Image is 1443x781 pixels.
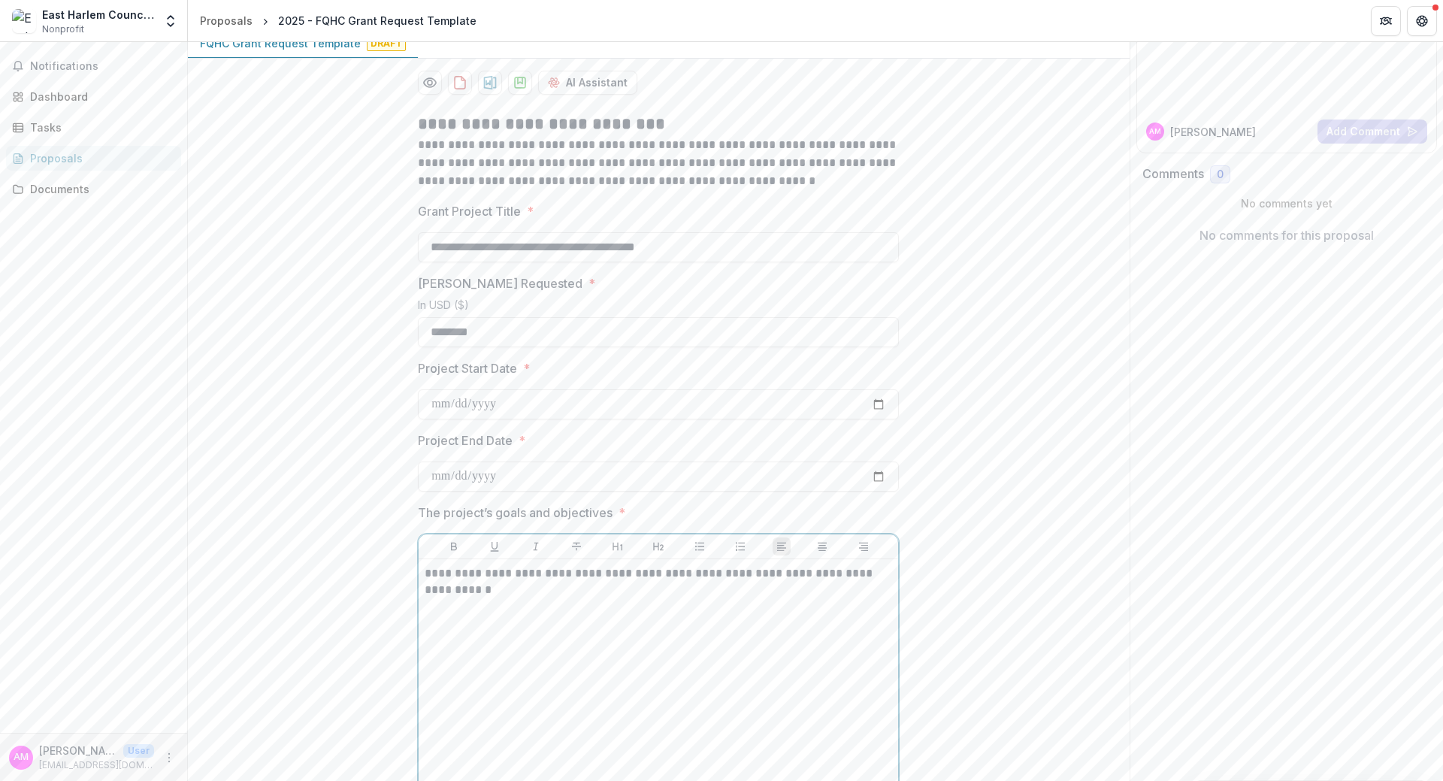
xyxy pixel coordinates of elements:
[6,115,181,140] a: Tasks
[1317,120,1427,144] button: Add Comment
[538,71,637,95] button: AI Assistant
[1199,226,1374,244] p: No comments for this proposal
[14,752,29,762] div: Adam Aponte, MD
[691,537,709,555] button: Bullet List
[1142,167,1204,181] h2: Comments
[445,537,463,555] button: Bold
[567,537,585,555] button: Strike
[160,6,181,36] button: Open entity switcher
[1149,128,1161,135] div: Adam Aponte, MD
[194,10,483,32] nav: breadcrumb
[478,71,502,95] button: download-proposal
[367,36,406,51] span: Draft
[418,504,613,522] p: The project’s goals and objectives
[200,13,253,29] div: Proposals
[418,274,582,292] p: [PERSON_NAME] Requested
[649,537,667,555] button: Heading 2
[773,537,791,555] button: Align Left
[508,71,532,95] button: download-proposal
[1142,195,1432,211] p: No comments yet
[813,537,831,555] button: Align Center
[1407,6,1437,36] button: Get Help
[1170,124,1256,140] p: [PERSON_NAME]
[123,744,154,758] p: User
[39,743,117,758] p: [PERSON_NAME], MD
[418,298,899,317] div: In USD ($)
[418,71,442,95] button: Preview 9b3845f8-06af-464b-bb3f-7c14ffd50fe4-0.pdf
[418,202,521,220] p: Grant Project Title
[12,9,36,33] img: East Harlem Council for Human Services, Inc.
[42,7,154,23] div: East Harlem Council for Human Services, Inc.
[6,84,181,109] a: Dashboard
[1217,168,1224,181] span: 0
[30,150,169,166] div: Proposals
[6,177,181,201] a: Documents
[42,23,84,36] span: Nonprofit
[527,537,545,555] button: Italicize
[486,537,504,555] button: Underline
[30,60,175,73] span: Notifications
[30,89,169,104] div: Dashboard
[160,749,178,767] button: More
[30,181,169,197] div: Documents
[609,537,627,555] button: Heading 1
[731,537,749,555] button: Ordered List
[6,54,181,78] button: Notifications
[30,120,169,135] div: Tasks
[418,431,513,450] p: Project End Date
[200,35,361,51] p: FQHC Grant Request Template
[448,71,472,95] button: download-proposal
[855,537,873,555] button: Align Right
[194,10,259,32] a: Proposals
[1371,6,1401,36] button: Partners
[6,146,181,171] a: Proposals
[39,758,154,772] p: [EMAIL_ADDRESS][DOMAIN_NAME]
[278,13,476,29] div: 2025 - FQHC Grant Request Template
[418,359,517,377] p: Project Start Date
